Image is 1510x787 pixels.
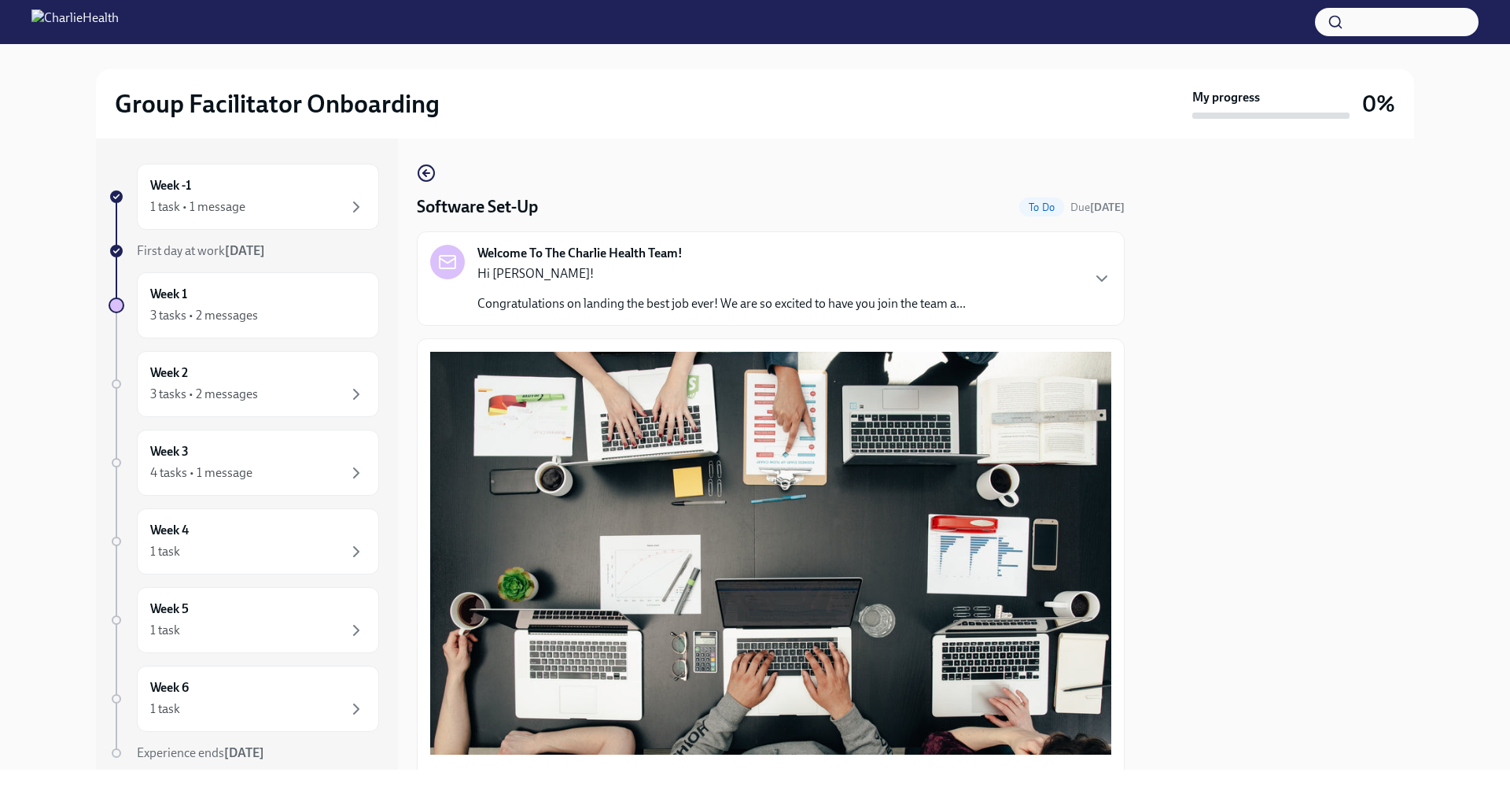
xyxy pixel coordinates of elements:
div: 1 task • 1 message [150,198,245,216]
a: Week 41 task [109,508,379,575]
div: 3 tasks • 2 messages [150,307,258,324]
h6: Week 2 [150,364,188,382]
h6: Week 1 [150,286,187,303]
h4: Software Set-Up [417,195,538,219]
img: CharlieHealth [31,9,119,35]
a: Week 61 task [109,666,379,732]
a: Week 34 tasks • 1 message [109,430,379,496]
span: Experience ends [137,745,264,760]
h6: Week -1 [150,177,191,194]
a: Week 13 tasks • 2 messages [109,272,379,338]
div: 4 tasks • 1 message [150,464,252,482]
a: Week 23 tasks • 2 messages [109,351,379,417]
h3: 0% [1362,90,1395,118]
strong: [DATE] [1090,201,1125,214]
div: 1 task [150,622,180,639]
h6: Week 4 [150,522,189,539]
strong: Welcome To The Charlie Health Team! [477,245,683,262]
p: Hi [PERSON_NAME]! [477,265,966,283]
a: First day at work[DATE] [109,242,379,260]
a: Week -11 task • 1 message [109,164,379,230]
h6: Week 6 [150,679,189,696]
p: Congratulations on landing the best job ever! We are so excited to have you join the team a... [477,295,966,312]
span: September 9th, 2025 09:00 [1070,200,1125,215]
button: Zoom image [430,352,1111,755]
h6: Week 3 [150,443,189,460]
strong: My progress [1192,89,1260,106]
span: Due [1070,201,1125,214]
span: To Do [1019,201,1064,213]
strong: [DATE] [225,243,265,258]
span: First day at work [137,243,265,258]
h2: Group Facilitator Onboarding [115,88,440,120]
h6: Week 5 [150,600,189,618]
div: 3 tasks • 2 messages [150,386,258,403]
div: 1 task [150,543,180,560]
a: Week 51 task [109,587,379,653]
strong: [DATE] [224,745,264,760]
div: 1 task [150,700,180,718]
